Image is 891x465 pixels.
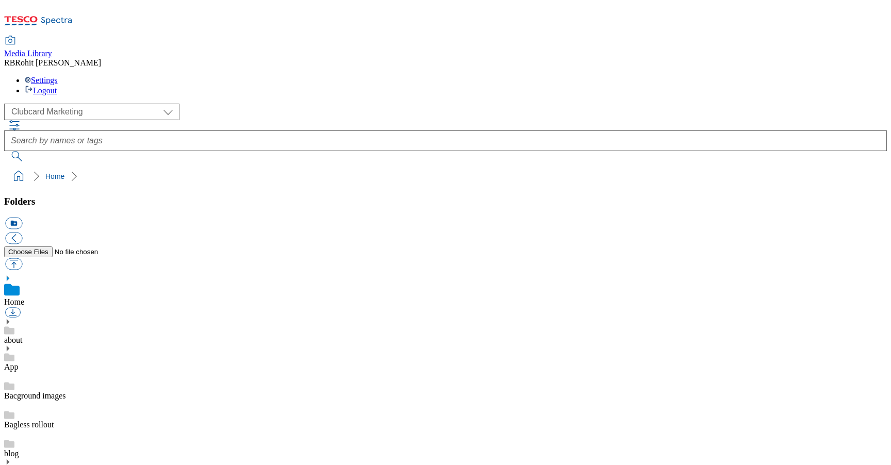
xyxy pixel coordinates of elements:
[4,362,19,371] a: App
[4,37,52,58] a: Media Library
[45,172,64,180] a: Home
[4,297,24,306] a: Home
[25,86,57,95] a: Logout
[4,391,66,400] a: Bacground images
[4,196,887,207] h3: Folders
[25,76,58,85] a: Settings
[4,167,887,186] nav: breadcrumb
[4,336,23,344] a: about
[4,420,54,429] a: Bagless rollout
[4,58,15,67] span: RB
[4,49,52,58] span: Media Library
[4,130,887,151] input: Search by names or tags
[4,449,19,458] a: blog
[15,58,101,67] span: Rohit [PERSON_NAME]
[10,168,27,185] a: home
